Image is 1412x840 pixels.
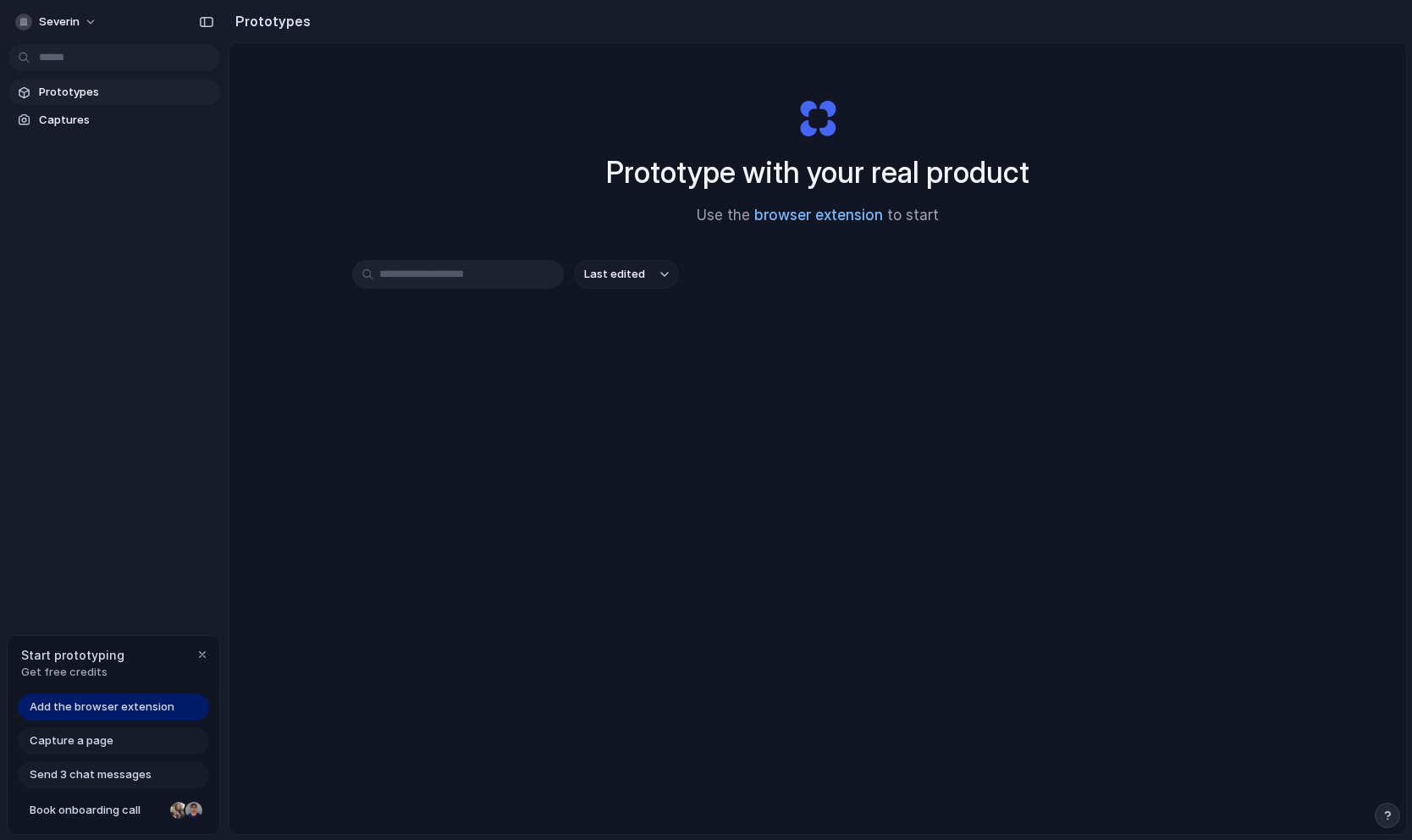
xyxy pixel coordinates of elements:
span: Get free credits [21,664,124,681]
a: Book onboarding call [18,797,209,824]
span: Start prototyping [21,646,124,664]
span: Last edited [584,266,645,283]
a: browser extension [754,207,883,224]
h2: Prototypes [229,11,311,31]
span: Prototypes [39,84,213,101]
a: Captures [8,108,220,133]
button: severin [8,8,106,36]
a: Prototypes [8,80,220,105]
span: Captures [39,112,213,129]
button: Last edited [574,260,679,289]
span: Use the to start [697,205,939,227]
span: Book onboarding call [30,802,163,819]
a: Add the browser extension [18,694,209,721]
span: Capture a page [30,732,113,749]
span: Add the browser extension [30,699,174,716]
div: Christian Iacullo [184,800,204,821]
span: severin [39,14,80,30]
span: Send 3 chat messages [30,766,152,783]
h1: Prototype with your real product [606,150,1029,195]
div: Nicole Kubica [168,800,189,821]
